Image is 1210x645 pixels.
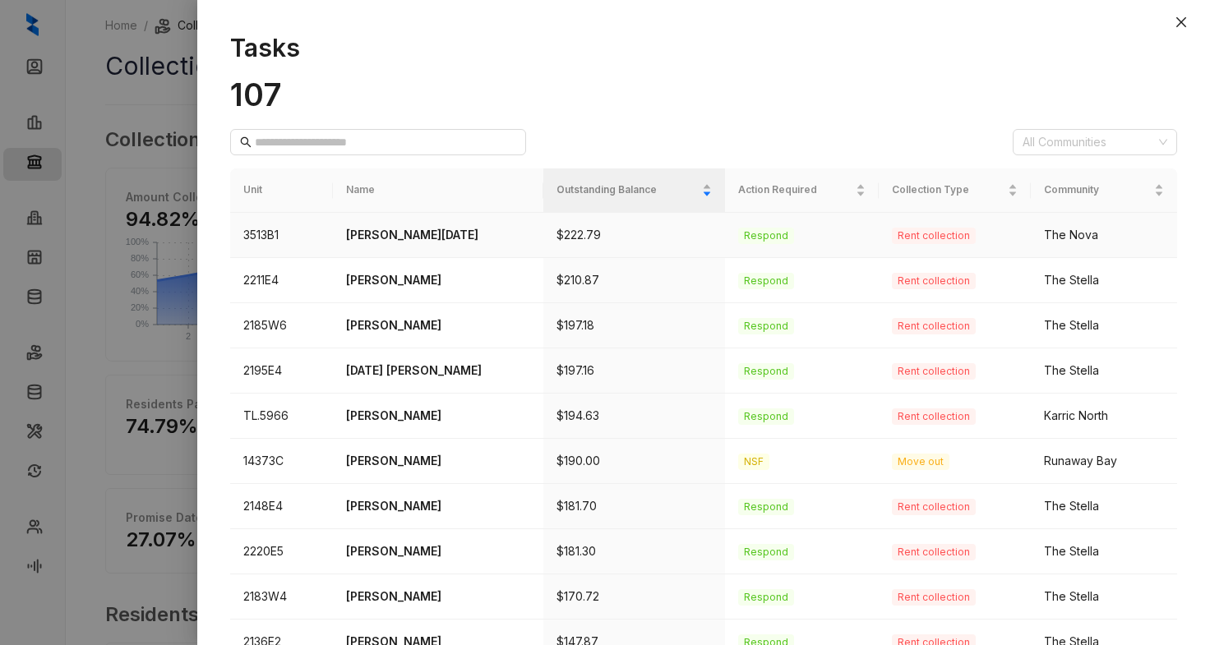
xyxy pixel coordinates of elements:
th: Action Required [725,168,879,212]
p: [PERSON_NAME] [346,452,530,470]
div: Karric North [1044,407,1164,425]
p: [DATE] [PERSON_NAME] [346,362,530,380]
span: NSF [738,454,769,470]
span: Respond [738,408,794,425]
td: 3513B1 [230,213,333,258]
td: 2148E4 [230,484,333,529]
p: $197.18 [557,316,712,334]
div: Runaway Bay [1044,452,1164,470]
span: Rent collection [892,273,976,289]
div: The Stella [1044,542,1164,560]
td: 2211E4 [230,258,333,303]
p: [PERSON_NAME] [346,407,530,425]
span: Respond [738,589,794,606]
th: Collection Type [879,168,1031,212]
span: Respond [738,228,794,244]
td: 2185W6 [230,303,333,348]
span: search [240,136,252,148]
span: Respond [738,544,794,560]
span: close [1175,16,1188,29]
span: Community [1044,182,1151,198]
div: The Stella [1044,587,1164,606]
p: $197.16 [557,362,712,380]
th: Unit [230,168,333,212]
span: Respond [738,363,794,380]
p: [PERSON_NAME][DATE] [346,226,530,244]
span: Rent collection [892,363,976,380]
div: The Nova [1044,226,1164,244]
span: Respond [738,273,794,289]
span: Rent collection [892,544,976,560]
div: The Stella [1044,271,1164,289]
td: 2183W4 [230,574,333,620]
p: $222.79 [557,226,712,244]
span: Rent collection [892,408,976,425]
span: Move out [892,454,949,470]
span: Respond [738,499,794,515]
p: [PERSON_NAME] [346,587,530,606]
th: Name [333,168,543,212]
td: 2220E5 [230,529,333,574]
p: [PERSON_NAME] [346,316,530,334]
p: $194.63 [557,407,712,425]
p: $170.72 [557,587,712,606]
p: [PERSON_NAME] [346,497,530,515]
span: Rent collection [892,318,976,334]
h1: 107 [230,76,1177,113]
span: Action Required [738,182,852,198]
span: Outstanding Balance [557,182,699,198]
span: Rent collection [892,228,976,244]
span: Respond [738,318,794,334]
p: [PERSON_NAME] [346,542,530,560]
div: The Stella [1044,362,1164,380]
p: $210.87 [557,271,712,289]
span: Collection Type [892,182,1004,198]
p: $190.00 [557,452,712,470]
th: Community [1031,168,1177,212]
p: $181.30 [557,542,712,560]
span: Rent collection [892,499,976,515]
div: The Stella [1044,497,1164,515]
td: 14373C [230,439,333,484]
button: Close [1171,12,1191,32]
td: 2195E4 [230,348,333,394]
p: [PERSON_NAME] [346,271,530,289]
span: Rent collection [892,589,976,606]
div: The Stella [1044,316,1164,334]
h1: Tasks [230,33,1177,62]
p: $181.70 [557,497,712,515]
td: TL.5966 [230,394,333,439]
